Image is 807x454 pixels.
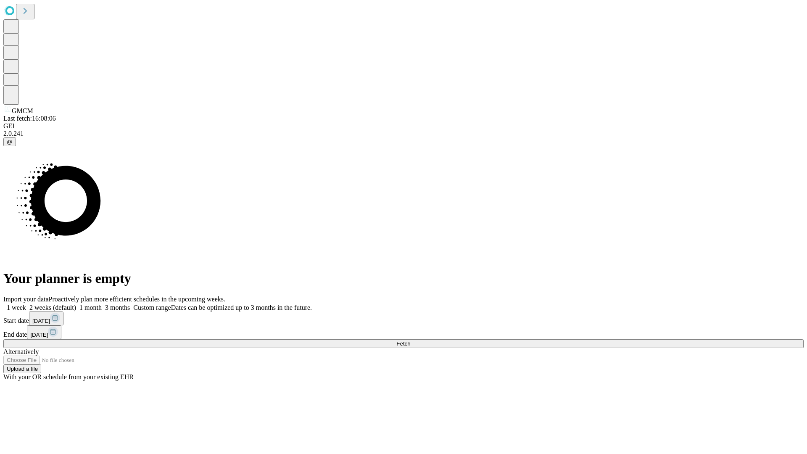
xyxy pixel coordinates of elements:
[133,304,171,311] span: Custom range
[3,115,56,122] span: Last fetch: 16:08:06
[30,332,48,338] span: [DATE]
[12,107,33,114] span: GMCM
[3,122,804,130] div: GEI
[3,348,39,355] span: Alternatively
[3,325,804,339] div: End date
[3,311,804,325] div: Start date
[7,304,26,311] span: 1 week
[79,304,102,311] span: 1 month
[29,311,63,325] button: [DATE]
[3,339,804,348] button: Fetch
[3,296,49,303] span: Import your data
[3,373,134,380] span: With your OR schedule from your existing EHR
[7,139,13,145] span: @
[396,340,410,347] span: Fetch
[32,318,50,324] span: [DATE]
[3,130,804,137] div: 2.0.241
[3,364,41,373] button: Upload a file
[49,296,225,303] span: Proactively plan more efficient schedules in the upcoming weeks.
[27,325,61,339] button: [DATE]
[3,137,16,146] button: @
[3,271,804,286] h1: Your planner is empty
[171,304,312,311] span: Dates can be optimized up to 3 months in the future.
[105,304,130,311] span: 3 months
[29,304,76,311] span: 2 weeks (default)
